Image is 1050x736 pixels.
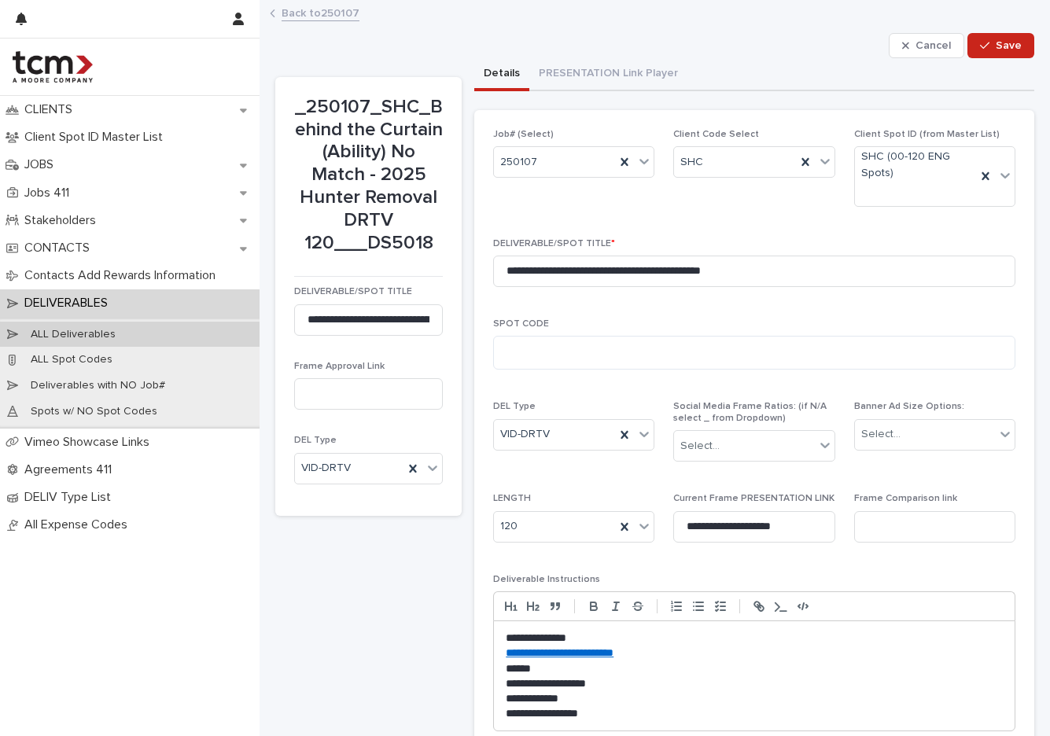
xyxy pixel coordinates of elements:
[673,494,834,503] span: Current Frame PRESENTATION LINK
[18,490,123,505] p: DELIV Type List
[474,58,529,91] button: Details
[18,213,109,228] p: Stakeholders
[294,287,412,296] span: DELIVERABLE/SPOT TITLE
[889,33,964,58] button: Cancel
[861,149,970,182] span: SHC (00-120 ENG Spots)
[500,518,518,535] span: 120
[301,460,351,477] span: VID-DRTV
[680,154,703,171] span: SHC
[996,40,1022,51] span: Save
[18,435,162,450] p: Vimeo Showcase Links
[13,51,93,83] img: 4hMmSqQkux38exxPVZHQ
[18,157,66,172] p: JOBS
[18,517,140,532] p: All Expense Codes
[18,328,128,341] p: ALL Deliverables
[861,426,901,443] div: Select...
[18,296,120,311] p: DELIVERABLES
[673,402,827,422] span: Social Media Frame Ratios: (if N/A select _ from Dropdown)
[500,426,550,443] span: VID-DRTV
[493,575,600,584] span: Deliverable Instructions
[18,102,85,117] p: CLIENTS
[18,379,178,392] p: Deliverables with NO Job#
[493,319,549,329] span: SPOT CODE
[916,40,951,51] span: Cancel
[493,402,536,411] span: DEL Type
[294,96,443,255] p: _250107_SHC_Behind the Curtain (Ability) No Match - 2025 Hunter Removal DRTV 120___DS5018
[680,438,720,454] div: Select...
[967,33,1034,58] button: Save
[493,239,615,248] span: DELIVERABLE/SPOT TITLE
[282,3,359,21] a: Back to250107
[673,130,759,139] span: Client Code Select
[854,494,957,503] span: Frame Comparison link
[529,58,687,91] button: PRESENTATION Link Player
[294,362,385,371] span: Frame Approval Link
[294,436,337,445] span: DEL Type
[493,130,554,139] span: Job# (Select)
[18,353,125,366] p: ALL Spot Codes
[18,130,175,145] p: Client Spot ID Master List
[854,130,1000,139] span: Client Spot ID (from Master List)
[18,186,82,201] p: Jobs 411
[18,268,228,283] p: Contacts Add Rewards Information
[493,494,531,503] span: LENGTH
[18,241,102,256] p: CONTACTS
[18,405,170,418] p: Spots w/ NO Spot Codes
[500,154,537,171] span: 250107
[18,462,124,477] p: Agreements 411
[854,402,964,411] span: Banner Ad Size Options:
